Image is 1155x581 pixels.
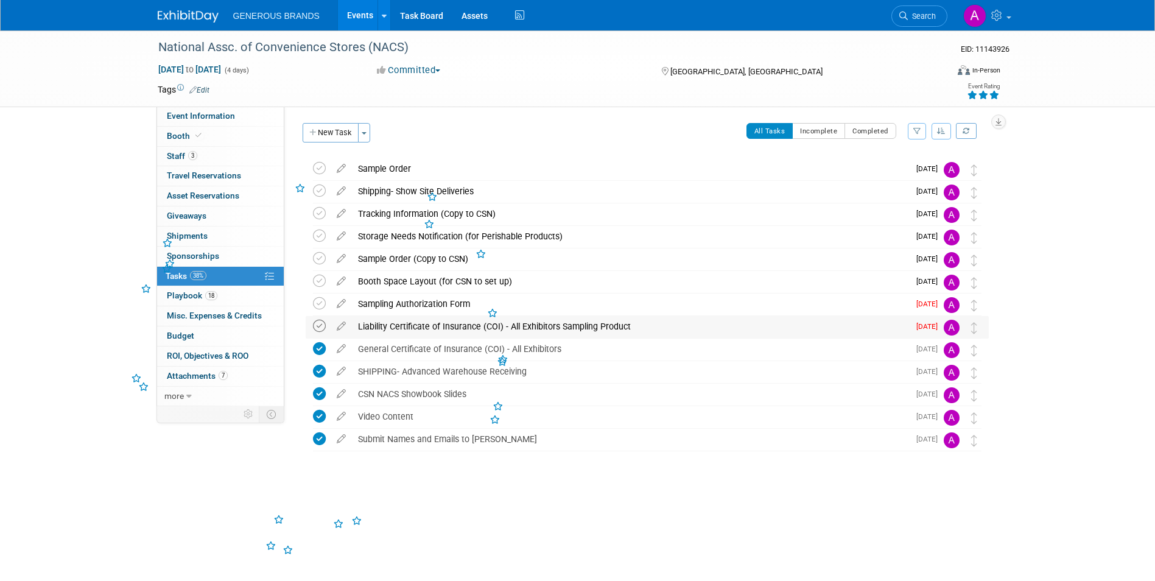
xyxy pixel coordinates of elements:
[972,66,1000,75] div: In-Person
[167,290,217,300] span: Playbook
[157,206,284,226] a: Giveaways
[944,365,960,381] img: Astrid Aguayo
[167,111,235,121] span: Event Information
[184,65,195,74] span: to
[167,231,208,241] span: Shipments
[238,406,259,422] td: Personalize Event Tab Strip
[944,410,960,426] img: Astrid Aguayo
[157,387,284,406] a: more
[944,207,960,223] img: Astrid Aguayo
[971,345,977,356] i: Move task
[157,186,284,206] a: Asset Reservations
[971,390,977,401] i: Move task
[944,320,960,336] img: Astrid Aguayo
[157,326,284,346] a: Budget
[944,162,960,178] img: Astrid Aguayo
[157,306,284,326] a: Misc. Expenses & Credits
[916,345,944,353] span: [DATE]
[352,339,909,359] div: General Certificate of Insurance (COI) - All Exhibitors
[331,411,352,422] a: edit
[971,322,977,334] i: Move task
[876,63,1001,82] div: Event Format
[331,186,352,197] a: edit
[167,191,239,200] span: Asset Reservations
[944,275,960,290] img: Astrid Aguayo
[331,343,352,354] a: edit
[908,12,936,21] span: Search
[670,67,823,76] span: [GEOGRAPHIC_DATA], [GEOGRAPHIC_DATA]
[167,351,248,361] span: ROI, Objectives & ROO
[154,37,929,58] div: National Assc. of Convenience Stores (NACS)
[259,406,284,422] td: Toggle Event Tabs
[167,171,241,180] span: Travel Reservations
[891,5,947,27] a: Search
[916,435,944,443] span: [DATE]
[956,123,977,139] a: Refresh
[352,226,909,247] div: Storage Needs Notification (for Perishable Products)
[971,435,977,446] i: Move task
[303,123,359,143] button: New Task
[916,412,944,421] span: [DATE]
[158,64,222,75] span: [DATE] [DATE]
[331,231,352,242] a: edit
[189,86,209,94] a: Edit
[352,406,909,427] div: Video Content
[331,253,352,264] a: edit
[331,298,352,309] a: edit
[958,65,970,75] img: Format-Inperson.png
[223,66,249,74] span: (4 days)
[971,232,977,244] i: Move task
[157,367,284,386] a: Attachments7
[971,255,977,266] i: Move task
[352,271,909,292] div: Booth Space Layout (for CSN to set up)
[971,210,977,221] i: Move task
[331,163,352,174] a: edit
[916,255,944,263] span: [DATE]
[961,44,1009,54] span: Event ID: 11143926
[944,230,960,245] img: Astrid Aguayo
[157,347,284,366] a: ROI, Objectives & ROO
[963,4,986,27] img: Astrid Aguayo
[166,271,206,281] span: Tasks
[352,429,909,449] div: Submit Names and Emails to [PERSON_NAME]
[352,294,909,314] div: Sampling Authorization Form
[167,251,219,261] span: Sponsorships
[352,181,909,202] div: Shipping- Show Site Deliveries
[167,211,206,220] span: Giveaways
[205,291,217,300] span: 18
[233,11,320,21] span: GENEROUS BRANDS
[157,127,284,146] a: Booth
[188,151,197,160] span: 3
[916,322,944,331] span: [DATE]
[352,158,909,179] div: Sample Order
[352,316,909,337] div: Liability Certificate of Insurance (COI) - All Exhibitors Sampling Product
[916,232,944,241] span: [DATE]
[190,271,206,280] span: 38%
[373,64,445,77] button: Committed
[167,331,194,340] span: Budget
[971,300,977,311] i: Move task
[158,10,219,23] img: ExhibitDay
[219,371,228,380] span: 7
[167,151,197,161] span: Staff
[971,277,977,289] i: Move task
[916,367,944,376] span: [DATE]
[944,342,960,358] img: Astrid Aguayo
[971,412,977,424] i: Move task
[331,208,352,219] a: edit
[352,203,909,224] div: Tracking Information (Copy to CSN)
[164,391,184,401] span: more
[157,166,284,186] a: Travel Reservations
[331,389,352,400] a: edit
[944,297,960,313] img: Astrid Aguayo
[167,131,204,141] span: Booth
[167,371,228,381] span: Attachments
[195,132,202,139] i: Booth reservation complete
[944,432,960,448] img: Astrid Aguayo
[746,123,793,139] button: All Tasks
[158,83,209,96] td: Tags
[157,267,284,286] a: Tasks38%
[916,187,944,195] span: [DATE]
[331,321,352,332] a: edit
[916,210,944,218] span: [DATE]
